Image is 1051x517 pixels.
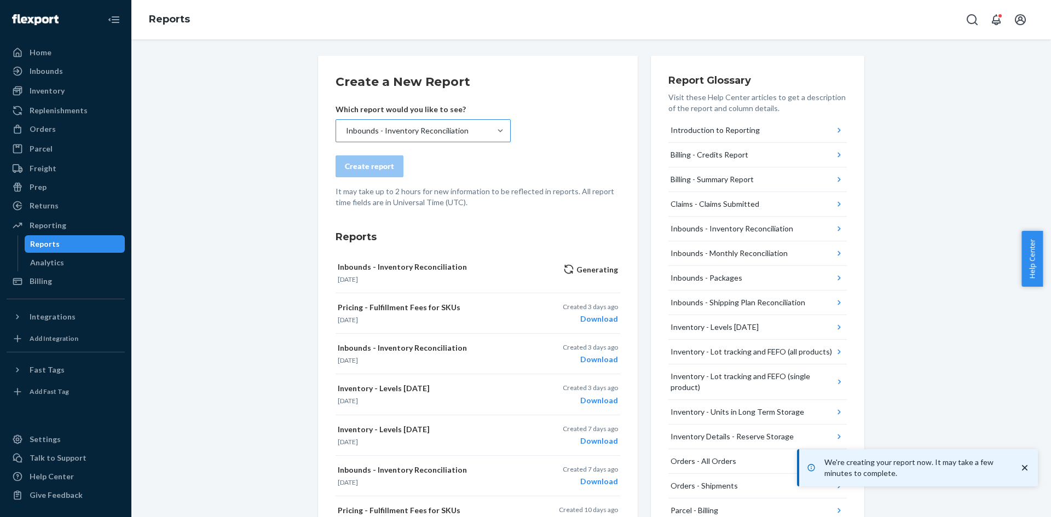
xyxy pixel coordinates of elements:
[30,200,59,211] div: Returns
[30,239,60,249] div: Reports
[7,330,125,347] a: Add Integration
[7,361,125,379] button: Fast Tags
[336,293,620,334] button: Pricing - Fulfillment Fees for SKUs[DATE]Created 3 days agoDownload
[30,276,52,287] div: Billing
[563,435,618,446] div: Download
[668,449,847,474] button: Orders - All Orders
[7,272,125,290] a: Billing
[338,464,523,475] p: Inbounds - Inventory Reconciliation
[336,334,620,374] button: Inbounds - Inventory Reconciliation[DATE]Created 3 days agoDownload
[30,334,78,343] div: Add Integration
[30,220,66,231] div: Reporting
[668,217,847,241] button: Inbounds - Inventory Reconciliation
[668,266,847,291] button: Inbounds - Packages
[668,340,847,364] button: Inventory - Lot tracking and FEFO (all products)
[103,9,125,31] button: Close Navigation
[563,354,618,365] div: Download
[346,125,469,136] div: Inbounds - Inventory Reconciliation
[7,120,125,138] a: Orders
[336,374,620,415] button: Inventory - Levels [DATE][DATE]Created 3 days agoDownload
[671,371,834,393] div: Inventory - Lot tracking and FEFO (single product)
[7,468,125,485] a: Help Center
[671,505,718,516] div: Parcel - Billing
[668,73,847,88] h3: Report Glossary
[338,356,358,364] time: [DATE]
[563,383,618,392] p: Created 3 days ago
[30,490,83,501] div: Give Feedback
[7,308,125,326] button: Integrations
[140,4,199,36] ol: breadcrumbs
[7,102,125,119] a: Replenishments
[336,230,620,244] h3: Reports
[336,456,620,496] button: Inbounds - Inventory Reconciliation[DATE]Created 7 days agoDownload
[338,302,523,313] p: Pricing - Fulfillment Fees for SKUs
[671,272,742,283] div: Inbounds - Packages
[1009,9,1031,31] button: Open account menu
[336,415,620,456] button: Inventory - Levels [DATE][DATE]Created 7 days agoDownload
[671,199,759,210] div: Claims - Claims Submitted
[1019,462,1030,473] svg: close toast
[30,163,56,174] div: Freight
[7,197,125,214] a: Returns
[338,438,358,446] time: [DATE]
[7,486,125,504] button: Give Feedback
[671,174,754,185] div: Billing - Summary Report
[668,167,847,192] button: Billing - Summary Report
[671,223,793,234] div: Inbounds - Inventory Reconciliation
[563,302,618,311] p: Created 3 days ago
[30,434,61,445] div: Settings
[671,149,748,160] div: Billing - Credits Report
[668,315,847,340] button: Inventory - Levels [DATE]
[668,92,847,114] p: Visit these Help Center articles to get a description of the report and column details.
[30,143,53,154] div: Parcel
[671,431,794,442] div: Inventory Details - Reserve Storage
[30,85,65,96] div: Inventory
[30,66,63,77] div: Inbounds
[671,248,788,259] div: Inbounds - Monthly Reconciliation
[563,395,618,406] div: Download
[345,161,394,172] div: Create report
[12,14,59,25] img: Flexport logo
[668,143,847,167] button: Billing - Credits Report
[668,474,847,498] button: Orders - Shipments
[30,364,65,375] div: Fast Tags
[336,186,620,208] p: It may take up to 2 hours for new information to be reflected in reports. All report time fields ...
[336,104,511,115] p: Which report would you like to see?
[30,257,64,268] div: Analytics
[7,449,125,467] a: Talk to Support
[30,182,47,193] div: Prep
[30,47,51,58] div: Home
[668,364,847,400] button: Inventory - Lot tracking and FEFO (single product)
[7,178,125,196] a: Prep
[336,155,403,177] button: Create report
[563,424,618,433] p: Created 7 days ago
[563,342,618,352] p: Created 3 days ago
[30,452,86,463] div: Talk to Support
[336,253,620,293] button: Inbounds - Inventory Reconciliation[DATE]Generating
[30,311,76,322] div: Integrations
[671,346,832,357] div: Inventory - Lot tracking and FEFO (all products)
[563,464,618,474] p: Created 7 days ago
[671,322,759,333] div: Inventory - Levels [DATE]
[671,125,760,136] div: Introduction to Reporting
[668,241,847,266] button: Inbounds - Monthly Reconciliation
[668,425,847,449] button: Inventory Details - Reserve Storage
[7,82,125,100] a: Inventory
[25,254,125,271] a: Analytics
[1021,231,1043,287] button: Help Center
[559,505,618,514] p: Created 10 days ago
[338,262,523,272] p: Inbounds - Inventory Reconciliation
[563,476,618,487] div: Download
[338,316,358,324] time: [DATE]
[671,297,805,308] div: Inbounds - Shipping Plan Reconciliation
[668,291,847,315] button: Inbounds - Shipping Plan Reconciliation
[7,62,125,80] a: Inbounds
[25,235,125,253] a: Reports
[824,457,1008,479] p: We're creating your report now. It may take a few minutes to complete.
[30,471,74,482] div: Help Center
[563,264,618,275] p: Generating
[961,9,983,31] button: Open Search Box
[671,406,804,417] div: Inventory - Units in Long Term Storage
[668,192,847,217] button: Claims - Claims Submitted
[671,480,738,491] div: Orders - Shipments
